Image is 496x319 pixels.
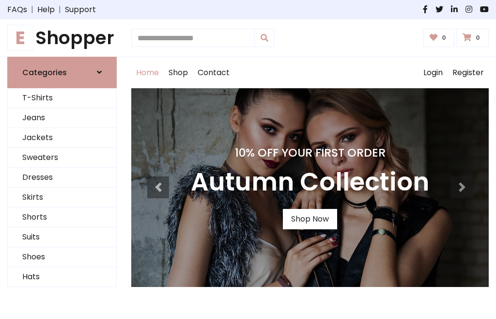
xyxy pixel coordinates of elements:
a: Shorts [8,207,116,227]
span: | [55,4,65,16]
h4: 10% Off Your First Order [191,146,429,159]
a: Shop [164,57,193,88]
a: Sweaters [8,148,116,168]
a: Register [448,57,489,88]
h3: Autumn Collection [191,167,429,197]
a: Hats [8,267,116,287]
span: 0 [473,33,482,42]
a: Support [65,4,96,16]
a: 0 [456,29,489,47]
h6: Categories [22,68,67,77]
a: T-Shirts [8,88,116,108]
a: Dresses [8,168,116,188]
a: 0 [423,29,455,47]
a: Skirts [8,188,116,207]
a: EShopper [7,27,117,49]
a: Jeans [8,108,116,128]
a: Jackets [8,128,116,148]
a: Shoes [8,247,116,267]
h1: Shopper [7,27,117,49]
a: Categories [7,57,117,88]
a: Login [418,57,448,88]
a: FAQs [7,4,27,16]
a: Shop Now [283,209,337,229]
span: E [7,25,33,51]
span: 0 [439,33,449,42]
a: Help [37,4,55,16]
span: | [27,4,37,16]
a: Suits [8,227,116,247]
a: Home [131,57,164,88]
a: Contact [193,57,234,88]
